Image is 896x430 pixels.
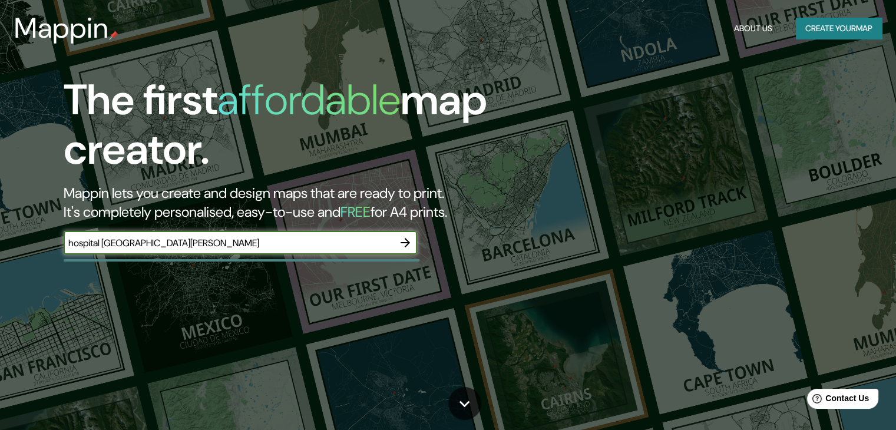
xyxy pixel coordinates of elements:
[217,72,401,127] h1: affordable
[64,184,512,221] h2: Mappin lets you create and design maps that are ready to print. It's completely personalised, eas...
[109,31,118,40] img: mappin-pin
[64,75,512,184] h1: The first map creator.
[791,384,883,417] iframe: Help widget launcher
[64,236,394,250] input: Choose your favourite place
[340,203,371,221] h5: FREE
[14,12,109,45] h3: Mappin
[796,18,882,39] button: Create yourmap
[729,18,777,39] button: About Us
